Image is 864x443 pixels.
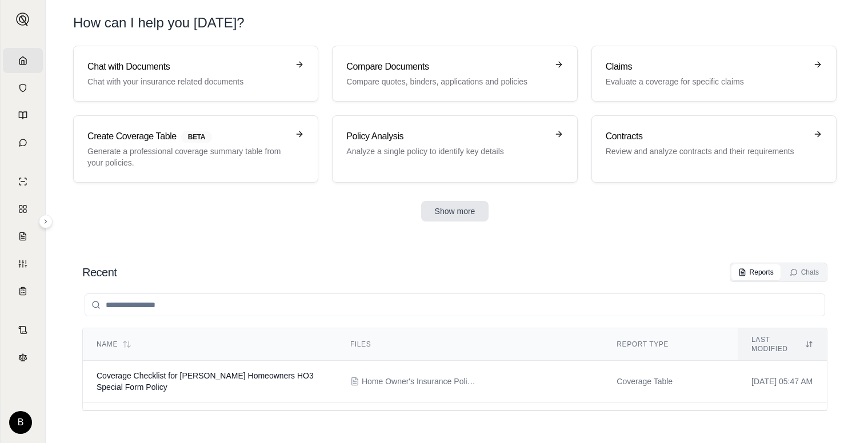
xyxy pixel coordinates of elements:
div: Last modified [751,335,813,353]
h3: Contracts [606,130,806,143]
a: Custom Report [3,251,43,276]
a: ContractsReview and analyze contracts and their requirements [591,115,837,183]
a: Prompt Library [3,103,43,128]
h3: Chat with Documents [87,60,288,74]
a: Home [3,48,43,73]
button: Chats [783,264,826,280]
h3: Compare Documents [346,60,547,74]
a: Legal Search Engine [3,345,43,370]
h1: How can I help you [DATE]? [73,14,245,32]
a: ClaimsEvaluate a coverage for specific claims [591,46,837,102]
span: Home Owner's Insurance Policy - Mercury Casualty - 574 Chapala - March 27-2024 to 2025.pdf [362,376,476,387]
h3: Policy Analysis [346,130,547,143]
span: BETA [181,131,212,143]
a: Single Policy [3,169,43,194]
a: Policy AnalysisAnalyze a single policy to identify key details [332,115,577,183]
td: Coverage Table [603,361,738,402]
div: Name [97,340,323,349]
p: Review and analyze contracts and their requirements [606,146,806,157]
div: Chats [790,268,819,277]
button: Reports [731,264,781,280]
a: Chat with DocumentsChat with your insurance related documents [73,46,318,102]
a: Coverage Table [3,279,43,304]
span: Coverage Checklist for Brian McLoughlin's Homeowners HO3 Special Form Policy [97,371,314,392]
td: Generic Report [603,402,738,433]
button: Expand sidebar [39,215,53,228]
a: Compare DocumentsCompare quotes, binders, applications and policies [332,46,577,102]
button: Expand sidebar [11,8,34,31]
img: Expand sidebar [16,13,30,26]
p: Compare quotes, binders, applications and policies [346,76,547,87]
a: Policy Comparisons [3,196,43,221]
a: Contract Analysis [3,317,43,343]
div: B [9,411,32,434]
td: [DATE] 10:32 PM [738,402,827,433]
a: Documents Vault [3,75,43,100]
p: Evaluate a coverage for specific claims [606,76,806,87]
p: Chat with your insurance related documents [87,76,288,87]
a: Claim Coverage [3,224,43,249]
div: Reports [738,268,774,277]
h3: Create Coverage Table [87,130,288,143]
p: Analyze a single policy to identify key details [346,146,547,157]
button: Show more [421,201,489,221]
h3: Claims [606,60,806,74]
a: Chat [3,130,43,155]
th: Files [337,328,603,361]
h2: Recent [82,264,117,280]
a: Create Coverage TableBETAGenerate a professional coverage summary table from your policies. [73,115,318,183]
th: Report Type [603,328,738,361]
p: Generate a professional coverage summary table from your policies. [87,146,288,168]
td: [DATE] 05:47 AM [738,361,827,402]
